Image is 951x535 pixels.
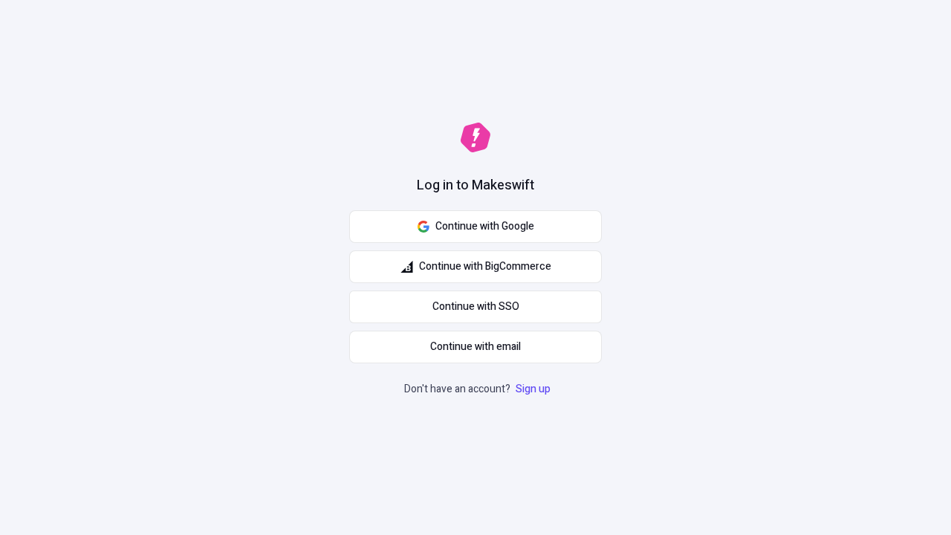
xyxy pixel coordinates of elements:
button: Continue with email [349,331,602,363]
button: Continue with BigCommerce [349,250,602,283]
span: Continue with email [430,339,521,355]
span: Continue with Google [435,218,534,235]
h1: Log in to Makeswift [417,176,534,195]
button: Continue with Google [349,210,602,243]
p: Don't have an account? [404,381,554,398]
a: Continue with SSO [349,291,602,323]
a: Sign up [513,381,554,397]
span: Continue with BigCommerce [419,259,551,275]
